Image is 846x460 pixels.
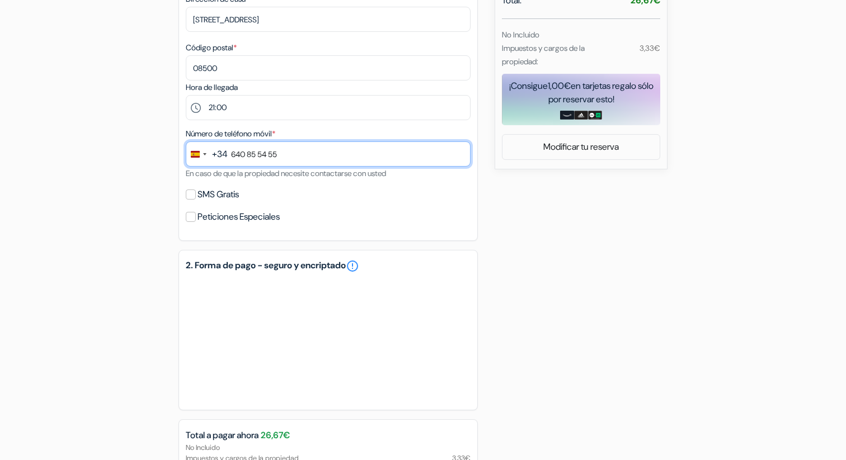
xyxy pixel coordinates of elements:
[186,82,238,93] label: Hora de llegada
[560,111,574,120] img: amazon-card-no-text.png
[502,136,660,158] a: Modificar tu reserva
[186,141,471,167] input: 612 34 56 78
[212,148,228,161] div: +34
[186,128,275,140] label: Número de teléfono móvil
[502,79,660,106] div: ¡Consigue en tarjetas regalo sólo por reservar esto!
[588,111,602,120] img: uber-uber-eats-card.png
[198,187,239,202] label: SMS Gratis
[548,80,571,92] span: 1,00€
[502,43,585,67] small: Impuestos y cargos de la propiedad:
[346,259,359,273] a: error_outline
[574,111,588,120] img: adidas-card.png
[198,209,280,225] label: Peticiones Especiales
[184,275,473,403] iframe: Campo de entrada seguro para el pago
[186,42,237,54] label: Código postal
[640,43,660,53] small: 3,33€
[502,30,539,40] small: No Incluido
[261,429,290,442] span: 26,67€
[186,142,228,166] button: Change country, selected Spain (+34)
[186,259,471,273] h5: 2. Forma de pago - seguro y encriptado
[186,429,258,442] span: Total a pagar ahora
[186,168,386,178] small: En caso de que la propiedad necesite contactarse con usted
